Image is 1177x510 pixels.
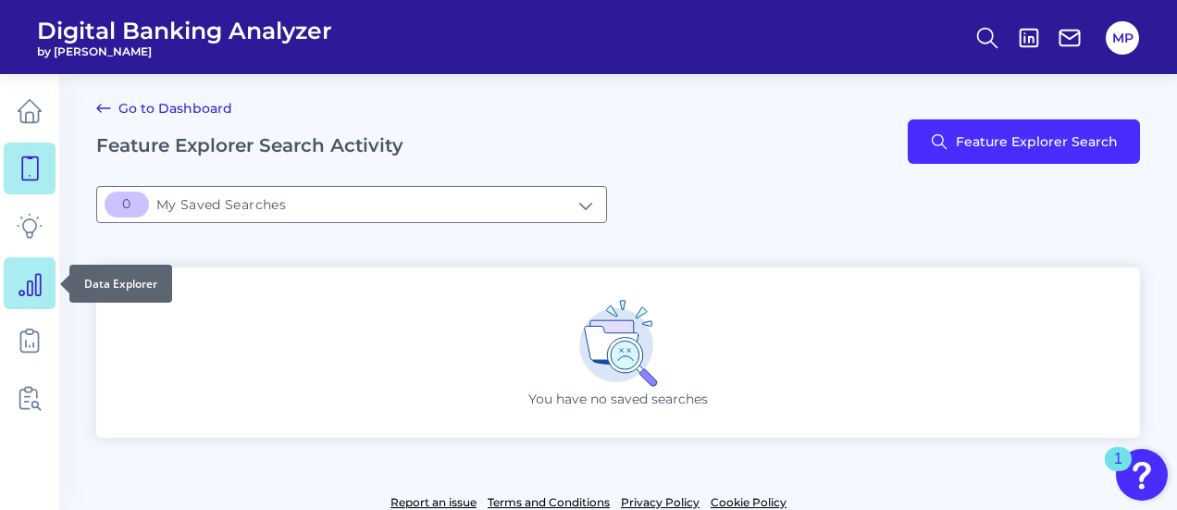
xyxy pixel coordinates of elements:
[1114,459,1122,483] div: 1
[1116,449,1168,501] button: Open Resource Center, 1 new notification
[956,134,1118,149] span: Feature Explorer Search
[37,44,332,58] span: by [PERSON_NAME]
[96,97,232,119] a: Go to Dashboard
[96,267,1140,438] div: You have no saved searches
[1106,21,1139,55] button: MP
[69,265,172,303] div: Data Explorer
[37,17,332,44] span: Digital Banking Analyzer
[96,134,403,156] h2: Feature Explorer Search Activity
[908,119,1140,164] button: Feature Explorer Search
